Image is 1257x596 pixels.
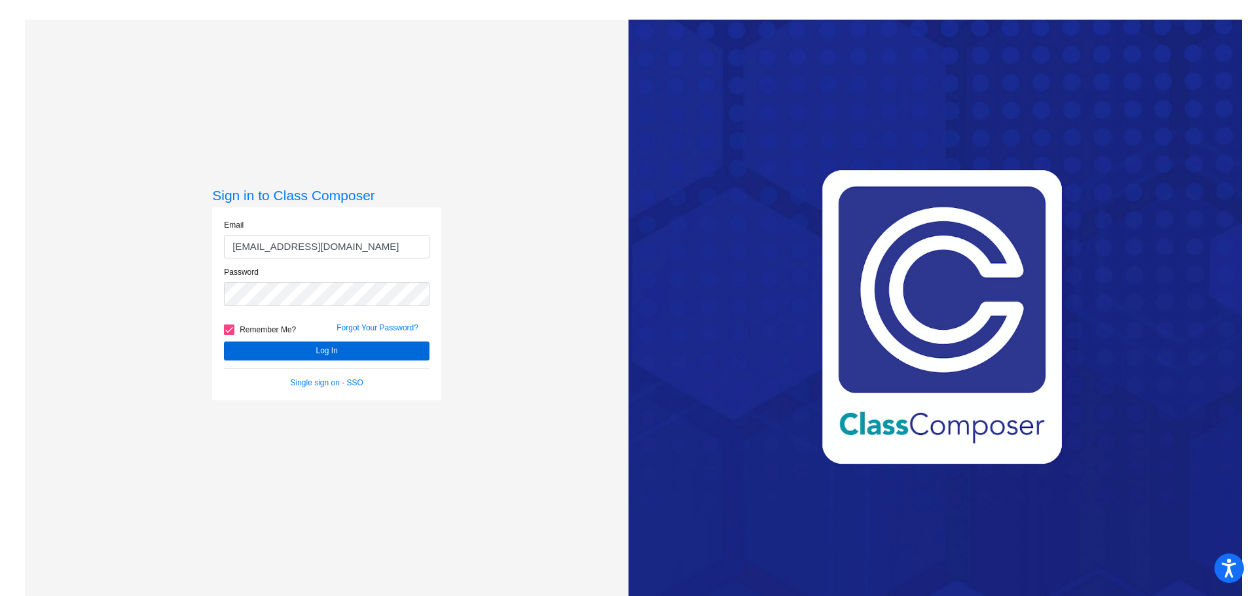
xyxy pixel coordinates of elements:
[240,322,296,338] span: Remember Me?
[224,266,259,278] label: Password
[224,342,429,360] button: Log In
[291,378,363,387] a: Single sign on - SSO
[337,323,418,332] a: Forgot Your Password?
[224,219,244,231] label: Email
[212,187,441,203] h3: Sign in to Class Composer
